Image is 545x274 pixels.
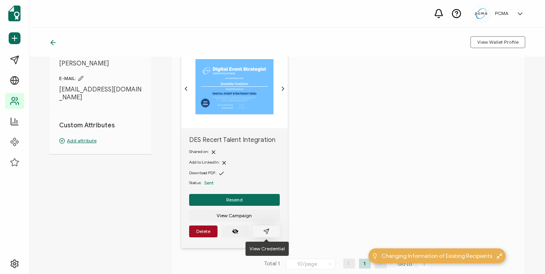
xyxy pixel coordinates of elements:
button: Delete [189,226,218,237]
span: Status: [189,180,201,186]
p: Add attribute [59,137,142,144]
span: [PERSON_NAME] [59,60,142,67]
span: Sent [204,180,214,186]
ion-icon: eye off [232,228,238,235]
button: View Wallet Profile [471,36,525,48]
span: [EMAIL_ADDRESS][DOMAIN_NAME] [59,86,142,101]
div: View Credential [246,242,289,256]
span: DES Recert Talent Integration [189,136,280,144]
span: Changing Information of Existing Recipients [382,252,493,260]
button: Resend [189,194,280,206]
ion-icon: chevron forward outline [280,86,286,92]
img: 5c892e8a-a8c9-4ab0-b501-e22bba25706e.jpg [475,8,487,19]
span: Delete [196,229,210,234]
h5: PCMA [495,11,508,16]
span: E-MAIL: [59,75,142,82]
img: sertifier-logomark-colored.svg [8,6,20,21]
span: Shared on: [189,149,209,154]
span: Go to [398,259,433,270]
span: Resend [226,198,243,202]
input: Select [286,259,335,269]
button: View Campaign [189,210,280,222]
span: View Wallet Profile [477,40,519,45]
ion-icon: paper plane outline [263,228,270,235]
span: Total 1 [264,259,280,270]
h1: Custom Attributes [59,121,142,129]
span: View Campaign [217,213,252,218]
ion-icon: chevron back outline [183,86,189,92]
li: 1 [359,259,371,268]
span: Download PDF: [189,170,216,175]
span: Add to LinkedIn: [189,160,219,165]
iframe: Chat Widget [414,185,545,274]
